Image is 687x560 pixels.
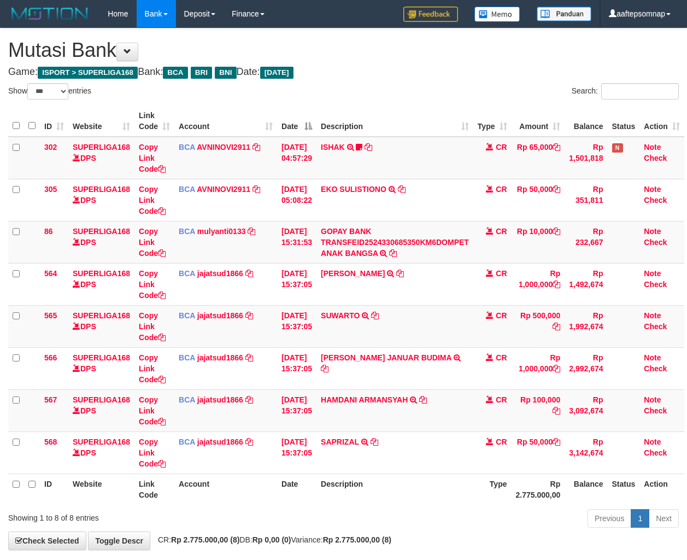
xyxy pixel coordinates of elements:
a: SUPERLIGA168 [73,395,130,404]
td: Rp 1,501,818 [565,137,607,179]
a: Copy Link Code [139,353,166,384]
th: Type: activate to sort column ascending [473,106,512,137]
th: ID [40,474,68,505]
a: Copy Rp 500,000 to clipboard [553,322,560,331]
td: [DATE] 15:37:05 [277,263,316,305]
td: [DATE] 05:08:22 [277,179,316,221]
td: Rp 3,142,674 [565,431,607,474]
a: Copy Rp 1,000,000 to clipboard [553,280,560,289]
a: Copy AVNINOVI2911 to clipboard [253,185,260,194]
a: Copy Link Code [139,311,166,342]
a: Copy Link Code [139,437,166,468]
th: Amount: activate to sort column ascending [512,106,565,137]
td: DPS [68,137,134,179]
a: Check [644,322,667,331]
h4: Game: Bank: Date: [8,67,679,78]
strong: Rp 2.775.000,00 (8) [171,535,239,544]
a: Copy jajatsud1866 to clipboard [245,437,253,446]
td: Rp 1,492,674 [565,263,607,305]
a: Toggle Descr [88,532,150,550]
a: AVNINOVI2911 [197,143,250,151]
a: ISHAK [321,143,345,151]
a: Copy mulyanti0133 to clipboard [248,227,255,236]
a: SUPERLIGA168 [73,227,130,236]
a: Note [644,395,661,404]
th: Action: activate to sort column ascending [639,106,684,137]
strong: Rp 2.775.000,00 (8) [323,535,391,544]
strong: Rp 0,00 (0) [253,535,291,544]
a: Copy GOPAY BANK TRANSFEID2524330685350KM6DOMPET ANAK BANGSA to clipboard [389,249,397,258]
a: Note [644,353,661,362]
a: GOPAY BANK TRANSFEID2524330685350KM6DOMPET ANAK BANGSA [321,227,469,258]
td: Rp 351,811 [565,179,607,221]
th: Status [608,106,640,137]
a: Note [644,269,661,278]
a: SUWARTO [321,311,360,320]
a: Copy jajatsud1866 to clipboard [245,395,253,404]
span: 564 [44,269,57,278]
select: Showentries [27,83,68,100]
span: CR [496,269,507,278]
td: Rp 50,000 [512,431,565,474]
a: jajatsud1866 [197,269,243,278]
a: Check [644,280,667,289]
a: EKO SULISTIONO [321,185,386,194]
a: Copy ADENANDRA SULISTIY to clipboard [396,269,404,278]
img: panduan.png [537,7,591,21]
span: BCA [179,437,195,446]
span: CR [496,185,507,194]
a: Check [644,406,667,415]
a: Copy YOEL JANUAR BUDIMA to clipboard [321,364,328,373]
td: Rp 10,000 [512,221,565,263]
td: [DATE] 04:57:29 [277,137,316,179]
td: Rp 232,667 [565,221,607,263]
a: SUPERLIGA168 [73,185,130,194]
a: Copy jajatsud1866 to clipboard [245,269,253,278]
th: ID: activate to sort column ascending [40,106,68,137]
td: Rp 3,092,674 [565,389,607,431]
a: Check [644,238,667,247]
a: Copy Link Code [139,227,166,258]
span: 305 [44,185,57,194]
td: DPS [68,221,134,263]
span: BNI [215,67,236,79]
a: [PERSON_NAME] JANUAR BUDIMA [321,353,451,362]
th: Account: activate to sort column ascending [174,106,277,137]
span: CR [496,353,507,362]
td: [DATE] 15:37:05 [277,431,316,474]
th: Action [639,474,684,505]
span: CR: DB: Variance: [152,535,391,544]
span: [DATE] [260,67,293,79]
th: Status [608,474,640,505]
span: ISPORT > SUPERLIGA168 [38,67,138,79]
a: Copy SAPRIZAL to clipboard [371,437,378,446]
a: Copy jajatsud1866 to clipboard [245,353,253,362]
th: Type [473,474,512,505]
a: SUPERLIGA168 [73,437,130,446]
a: Note [644,185,661,194]
a: Copy SUWARTO to clipboard [371,311,379,320]
span: 565 [44,311,57,320]
a: AVNINOVI2911 [197,185,250,194]
span: 566 [44,353,57,362]
span: BCA [179,395,195,404]
a: HAMDANI ARMANSYAH [321,395,408,404]
td: Rp 50,000 [512,179,565,221]
a: Copy EKO SULISTIONO to clipboard [398,185,406,194]
a: SUPERLIGA168 [73,143,130,151]
a: Copy Rp 50,000 to clipboard [553,185,560,194]
img: Feedback.jpg [403,7,458,22]
a: Check [644,448,667,457]
span: CR [496,311,507,320]
td: DPS [68,305,134,347]
a: Check [644,364,667,373]
span: 568 [44,437,57,446]
a: Note [644,437,661,446]
a: Copy Rp 100,000 to clipboard [553,406,560,415]
th: Link Code [134,474,174,505]
td: [DATE] 15:31:53 [277,221,316,263]
th: Description [316,474,473,505]
td: Rp 500,000 [512,305,565,347]
a: Copy Rp 10,000 to clipboard [553,227,560,236]
a: Note [644,227,661,236]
